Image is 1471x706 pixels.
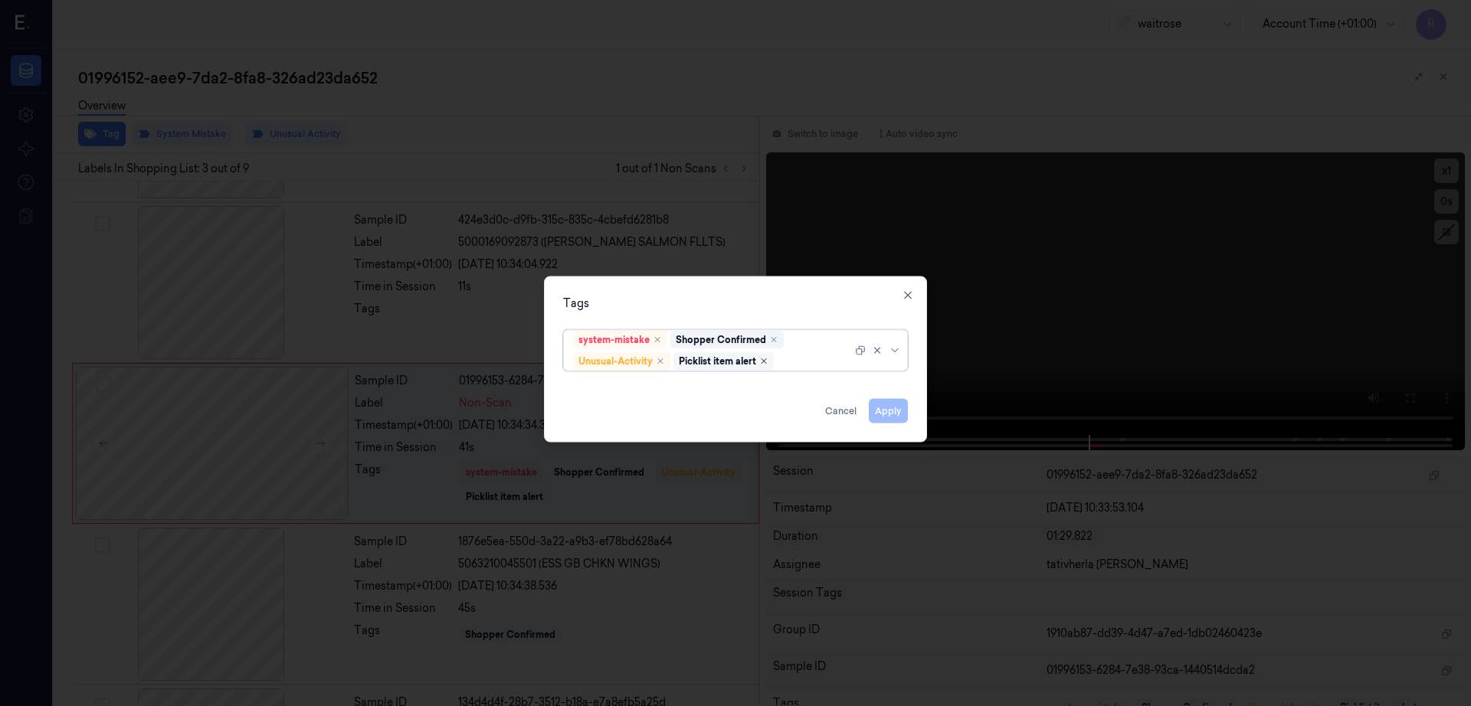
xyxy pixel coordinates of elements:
div: Remove ,Shopper Confirmed [769,335,778,345]
div: Remove ,Picklist item alert [759,357,768,366]
div: Picklist item alert [679,355,756,368]
div: Remove ,system-mistake [653,335,662,345]
div: system-mistake [578,333,650,347]
button: Cancel [819,399,863,423]
div: Tags [563,296,908,312]
div: Remove ,Unusual-Activity [656,357,665,366]
div: Unusual-Activity [578,355,653,368]
div: Shopper Confirmed [676,333,766,347]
